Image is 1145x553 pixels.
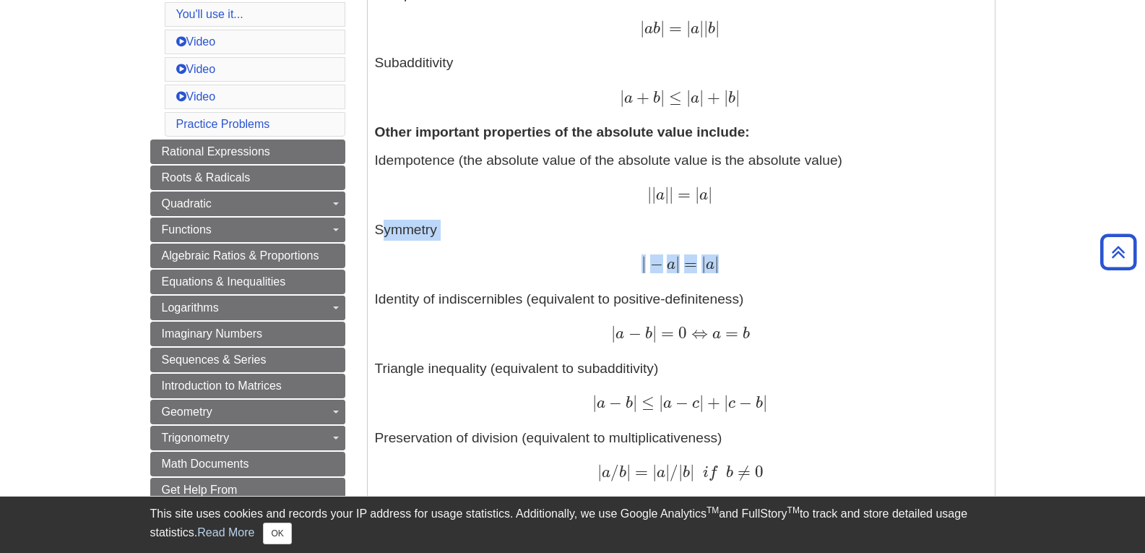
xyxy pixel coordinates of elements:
[721,323,738,343] span: =
[150,270,345,294] a: Equations & Inequalities
[699,187,708,203] span: a
[150,140,345,164] a: Rational Expressions
[653,21,660,37] span: b
[150,478,345,520] a: Get Help From [PERSON_NAME]
[162,458,249,470] span: Math Documents
[659,393,663,412] span: |
[150,192,345,216] a: Quadratic
[162,432,230,444] span: Trigonometry
[708,326,721,342] span: a
[787,505,800,515] sup: TM
[735,393,752,412] span: −
[665,462,670,481] span: |
[686,87,691,107] span: |
[626,462,631,481] span: |
[176,118,270,130] a: Practice Problems
[162,275,286,288] span: Equations & Inequalities
[162,327,263,340] span: Imaginary Numbers
[680,254,697,273] span: =
[714,254,719,273] span: |
[652,462,657,481] span: |
[162,406,212,418] span: Geometry
[691,21,699,37] span: a
[665,184,669,204] span: |
[176,35,216,48] a: Video
[646,254,662,273] span: −
[176,8,243,20] a: You'll use it...
[699,18,704,38] span: |
[162,145,270,158] span: Rational Expressions
[150,296,345,320] a: Logarithms
[605,393,622,412] span: −
[708,184,712,204] span: |
[733,462,751,481] span: ≠
[678,462,683,481] span: |
[751,462,764,481] span: 0
[709,465,717,481] span: f
[162,353,267,366] span: Sequences & Series
[665,87,682,107] span: ≤
[176,63,216,75] a: Video
[150,166,345,190] a: Roots & Radicals
[674,323,687,343] span: 0
[728,90,735,106] span: b
[263,523,291,544] button: Close
[687,323,708,343] span: ⇔
[704,393,720,412] span: +
[652,323,657,343] span: |
[631,462,648,481] span: =
[162,197,212,210] span: Quadratic
[150,426,345,450] a: Trigonometry
[715,18,720,38] span: |
[162,249,319,262] span: Algebraic Ratios & Proportions
[703,465,709,481] span: i
[691,90,699,106] span: a
[663,257,675,273] span: a
[150,452,345,476] a: Math Documents
[644,21,653,37] span: a
[669,184,673,204] span: |
[660,18,665,38] span: |
[649,90,660,106] span: b
[641,254,646,273] span: |
[660,87,665,107] span: |
[150,348,345,372] a: Sequences & Series
[670,462,678,481] span: /
[707,505,719,515] sup: TM
[375,124,750,140] strong: Other important properties of the absolute value include:
[619,465,626,481] span: b
[683,465,690,481] span: b
[763,393,767,412] span: |
[656,187,665,203] span: a
[735,87,740,107] span: |
[624,90,633,106] span: a
[688,395,699,411] span: c
[150,218,345,242] a: Functions
[672,393,688,412] span: −
[673,184,691,204] span: =
[704,18,708,38] span: |
[663,395,672,411] span: a
[724,87,728,107] span: |
[726,465,733,481] span: b
[657,465,665,481] span: a
[724,393,728,412] span: |
[375,150,988,553] p: Idempotence (the absolute value of the absolute value is the absolute value) Symmetry Identity of...
[162,223,212,236] span: Functions
[150,400,345,424] a: Geometry
[699,87,704,107] span: |
[675,254,680,273] span: |
[624,323,641,343] span: −
[592,393,597,412] span: |
[602,465,610,481] span: a
[738,326,750,342] span: b
[622,395,633,411] span: b
[150,374,345,398] a: Introduction to Matrices
[665,18,682,38] span: =
[633,393,637,412] span: |
[162,301,219,314] span: Logarithms
[728,395,735,411] span: c
[597,395,605,411] span: a
[150,244,345,268] a: Algebraic Ratios & Proportions
[611,323,615,343] span: |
